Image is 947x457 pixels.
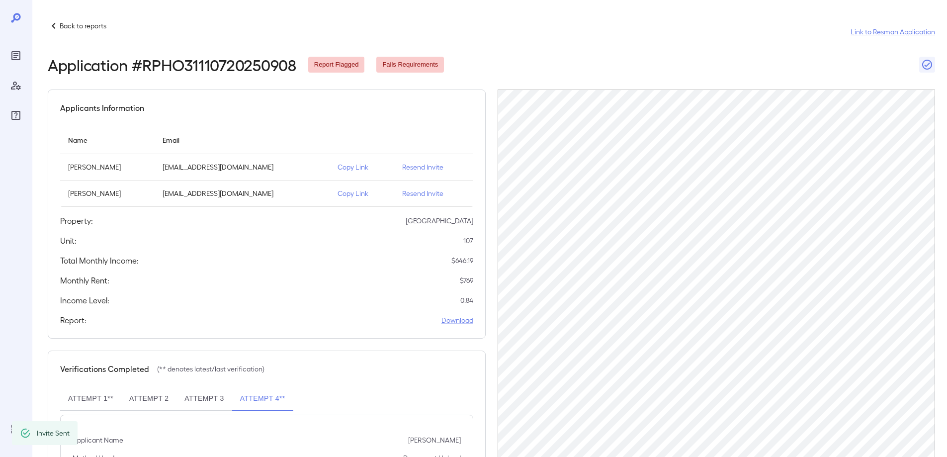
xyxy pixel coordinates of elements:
th: Email [155,126,330,154]
p: 0.84 [460,295,473,305]
div: Log Out [8,421,24,437]
p: [GEOGRAPHIC_DATA] [406,216,473,226]
div: Manage Users [8,78,24,93]
p: 107 [463,236,473,246]
h5: Unit: [60,235,77,247]
p: Back to reports [60,21,106,31]
p: Copy Link [338,188,386,198]
p: (** denotes latest/last verification) [157,364,264,374]
span: Fails Requirements [376,60,444,70]
th: Name [60,126,155,154]
h2: Application # RPHO31110720250908 [48,56,296,74]
p: Resend Invite [402,188,465,198]
a: Download [441,315,473,325]
button: Close Report [919,57,935,73]
a: Link to Resman Application [851,27,935,37]
h5: Property: [60,215,93,227]
button: Attempt 4** [232,387,293,411]
h5: Monthly Rent: [60,274,109,286]
button: Attempt 2 [121,387,176,411]
p: [PERSON_NAME] [68,188,147,198]
p: $ 646.19 [451,256,473,266]
h5: Report: [60,314,86,326]
div: FAQ [8,107,24,123]
p: [PERSON_NAME] [408,435,461,445]
h5: Verifications Completed [60,363,149,375]
div: Reports [8,48,24,64]
span: Report Flagged [308,60,365,70]
button: Attempt 1** [60,387,121,411]
button: Attempt 3 [176,387,232,411]
p: [EMAIL_ADDRESS][DOMAIN_NAME] [163,162,322,172]
p: Applicant Name [73,435,123,445]
div: Invite Sent [37,424,70,442]
p: Resend Invite [402,162,465,172]
p: [EMAIL_ADDRESS][DOMAIN_NAME] [163,188,322,198]
h5: Income Level: [60,294,109,306]
p: [PERSON_NAME] [68,162,147,172]
h5: Total Monthly Income: [60,255,139,267]
table: simple table [60,126,473,207]
h5: Applicants Information [60,102,144,114]
p: $ 769 [460,275,473,285]
p: Copy Link [338,162,386,172]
